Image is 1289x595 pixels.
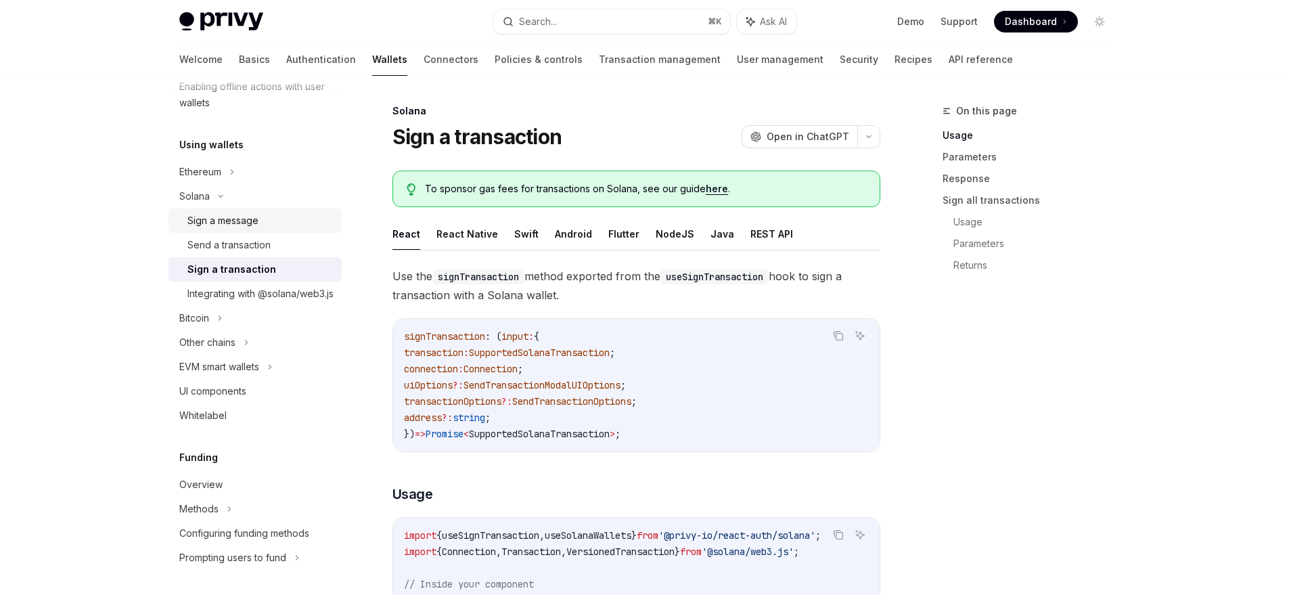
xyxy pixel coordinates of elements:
[168,282,342,306] a: Integrating with @solana/web3.js
[528,330,534,343] span: :
[840,43,878,76] a: Security
[706,183,728,195] a: here
[404,529,436,542] span: import
[407,183,416,196] svg: Tip
[539,529,545,542] span: ,
[512,395,631,407] span: SendTransactionOptions
[442,529,539,542] span: useSignTransaction
[404,412,442,424] span: address
[493,9,730,34] button: Search...⌘K
[392,218,420,250] button: React
[702,546,794,558] span: '@solana/web3.js'
[168,233,342,257] a: Send a transaction
[953,211,1121,233] a: Usage
[680,546,702,558] span: from
[179,550,286,566] div: Prompting users to fund
[561,546,566,558] span: ,
[463,428,469,440] span: <
[495,43,583,76] a: Policies & controls
[453,379,463,391] span: ?:
[608,218,639,250] button: Flutter
[179,477,223,493] div: Overview
[404,395,501,407] span: transactionOptions
[179,383,246,399] div: UI components
[514,218,539,250] button: Swift
[953,255,1121,276] a: Returns
[392,104,880,118] div: Solana
[463,379,620,391] span: SendTransactionModalUIOptions
[442,546,496,558] span: Connection
[415,428,426,440] span: =>
[830,526,847,544] button: Copy the contents from the code block
[534,330,539,343] span: {
[404,546,436,558] span: import
[656,218,694,250] button: NodeJS
[794,546,799,558] span: ;
[168,472,342,497] a: Overview
[187,261,276,278] div: Sign a transaction
[179,188,210,204] div: Solana
[179,310,209,326] div: Bitcoin
[943,190,1121,211] a: Sign all transactions
[767,130,849,144] span: Open in ChatGPT
[436,218,498,250] button: React Native
[760,15,787,28] span: Ask AI
[555,218,592,250] button: Android
[179,137,244,153] h5: Using wallets
[168,379,342,403] a: UI components
[463,363,518,375] span: Connection
[453,412,485,424] span: string
[566,546,675,558] span: VersionedTransaction
[179,407,227,424] div: Whitelabel
[953,233,1121,255] a: Parameters
[179,334,235,351] div: Other chains
[432,269,524,284] code: signTransaction
[501,330,528,343] span: input
[631,395,637,407] span: ;
[404,330,485,343] span: signTransaction
[187,286,334,302] div: Integrating with @solana/web3.js
[501,546,561,558] span: Transaction
[436,546,442,558] span: {
[615,428,620,440] span: ;
[179,359,259,375] div: EVM smart wallets
[660,269,769,284] code: useSignTransaction
[179,501,219,517] div: Methods
[895,43,932,76] a: Recipes
[404,428,415,440] span: })
[424,43,478,76] a: Connectors
[168,521,342,546] a: Configuring funding methods
[372,43,407,76] a: Wallets
[179,12,263,31] img: light logo
[742,125,857,148] button: Open in ChatGPT
[941,15,978,28] a: Support
[179,525,309,542] div: Configuring funding methods
[815,529,821,542] span: ;
[469,428,610,440] span: SupportedSolanaTransaction
[392,267,880,305] span: Use the method exported from the hook to sign a transaction with a Solana wallet.
[404,578,534,590] span: // Inside your component
[708,16,722,27] span: ⌘ K
[710,218,734,250] button: Java
[485,412,491,424] span: ;
[392,125,562,149] h1: Sign a transaction
[737,43,823,76] a: User management
[469,347,610,359] span: SupportedSolanaTransaction
[187,237,271,253] div: Send a transaction
[1089,11,1110,32] button: Toggle dark mode
[518,363,523,375] span: ;
[168,403,342,428] a: Whitelabel
[485,330,501,343] span: : (
[436,529,442,542] span: {
[179,449,218,466] h5: Funding
[179,43,223,76] a: Welcome
[830,327,847,345] button: Copy the contents from the code block
[404,379,453,391] span: uiOptions
[496,546,501,558] span: ,
[404,363,458,375] span: connection
[404,347,463,359] span: transaction
[187,213,258,229] div: Sign a message
[179,164,221,180] div: Ethereum
[637,529,658,542] span: from
[426,428,463,440] span: Promise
